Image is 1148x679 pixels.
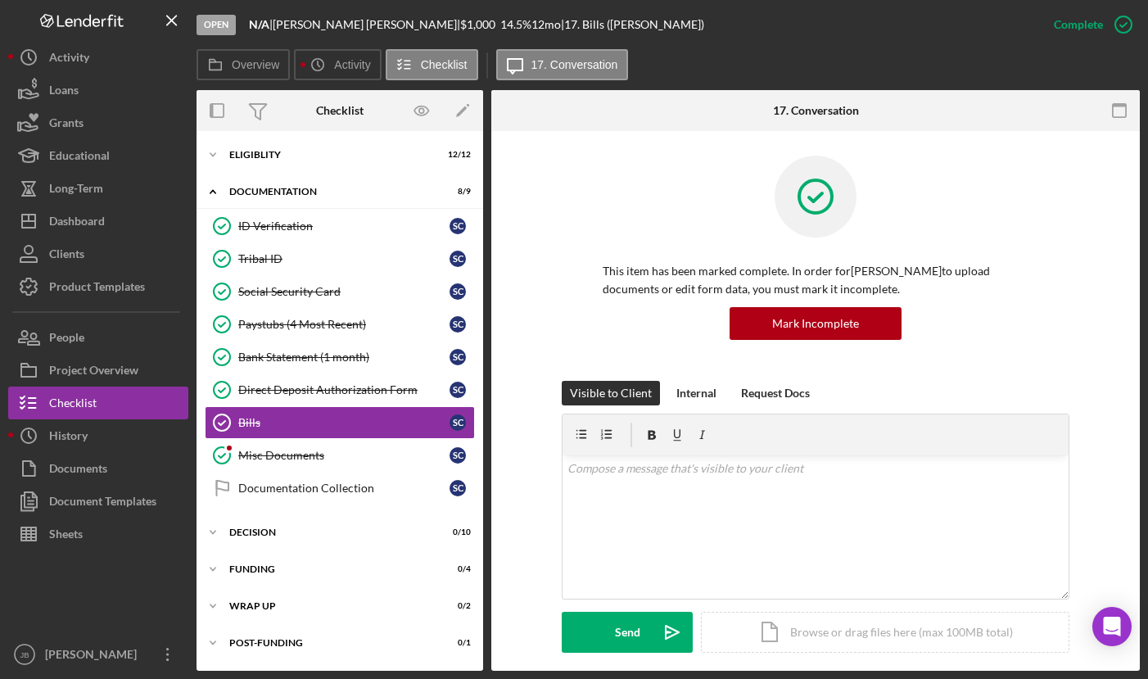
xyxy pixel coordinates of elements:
[8,419,188,452] button: History
[8,270,188,303] button: Product Templates
[238,220,450,233] div: ID Verification
[49,205,105,242] div: Dashboard
[229,527,430,537] div: Decision
[205,406,475,439] a: BillsSC
[421,58,468,71] label: Checklist
[229,150,430,160] div: Eligiblity
[450,251,466,267] div: S C
[8,41,188,74] a: Activity
[229,601,430,611] div: Wrap up
[334,58,370,71] label: Activity
[49,270,145,307] div: Product Templates
[441,638,471,648] div: 0 / 1
[49,238,84,274] div: Clients
[197,15,236,35] div: Open
[49,387,97,423] div: Checklist
[316,104,364,117] div: Checklist
[450,316,466,333] div: S C
[8,638,188,671] button: JB[PERSON_NAME]
[205,439,475,472] a: Misc DocumentsSC
[561,18,704,31] div: | 17. Bills ([PERSON_NAME])
[8,452,188,485] button: Documents
[441,527,471,537] div: 0 / 10
[197,49,290,80] button: Overview
[741,381,810,405] div: Request Docs
[733,381,818,405] button: Request Docs
[1092,607,1132,646] div: Open Intercom Messenger
[441,564,471,574] div: 0 / 4
[668,381,725,405] button: Internal
[205,373,475,406] a: Direct Deposit Authorization FormSC
[1054,8,1103,41] div: Complete
[570,381,652,405] div: Visible to Client
[238,449,450,462] div: Misc Documents
[450,382,466,398] div: S C
[205,341,475,373] a: Bank Statement (1 month)SC
[238,383,450,396] div: Direct Deposit Authorization Form
[229,187,430,197] div: Documentation
[8,238,188,270] a: Clients
[49,518,83,555] div: Sheets
[238,318,450,331] div: Paystubs (4 Most Recent)
[49,172,103,209] div: Long-Term
[603,262,1028,299] p: This item has been marked complete. In order for [PERSON_NAME] to upload documents or edit form d...
[531,18,561,31] div: 12 mo
[205,242,475,275] a: Tribal IDSC
[238,416,450,429] div: Bills
[676,381,716,405] div: Internal
[249,18,273,31] div: |
[450,480,466,496] div: S C
[49,419,88,456] div: History
[49,106,84,143] div: Grants
[531,58,618,71] label: 17. Conversation
[496,49,629,80] button: 17. Conversation
[8,387,188,419] button: Checklist
[49,321,84,358] div: People
[229,638,430,648] div: Post-Funding
[441,601,471,611] div: 0 / 2
[49,354,138,391] div: Project Overview
[205,308,475,341] a: Paystubs (4 Most Recent)SC
[8,354,188,387] button: Project Overview
[441,150,471,160] div: 12 / 12
[8,321,188,354] button: People
[8,172,188,205] button: Long-Term
[229,564,430,574] div: Funding
[8,139,188,172] button: Educational
[8,106,188,139] button: Grants
[238,285,450,298] div: Social Security Card
[500,18,531,31] div: 14.5 %
[49,41,89,78] div: Activity
[8,485,188,518] button: Document Templates
[49,485,156,522] div: Document Templates
[562,612,693,653] button: Send
[294,49,381,80] button: Activity
[773,104,859,117] div: 17. Conversation
[450,447,466,464] div: S C
[1037,8,1140,41] button: Complete
[450,349,466,365] div: S C
[205,472,475,505] a: Documentation CollectionSC
[238,482,450,495] div: Documentation Collection
[49,139,110,176] div: Educational
[41,638,147,675] div: [PERSON_NAME]
[450,414,466,431] div: S C
[238,252,450,265] div: Tribal ID
[562,381,660,405] button: Visible to Client
[8,74,188,106] a: Loans
[8,518,188,550] a: Sheets
[205,210,475,242] a: ID VerificationSC
[8,205,188,238] button: Dashboard
[20,650,29,659] text: JB
[730,307,902,340] button: Mark Incomplete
